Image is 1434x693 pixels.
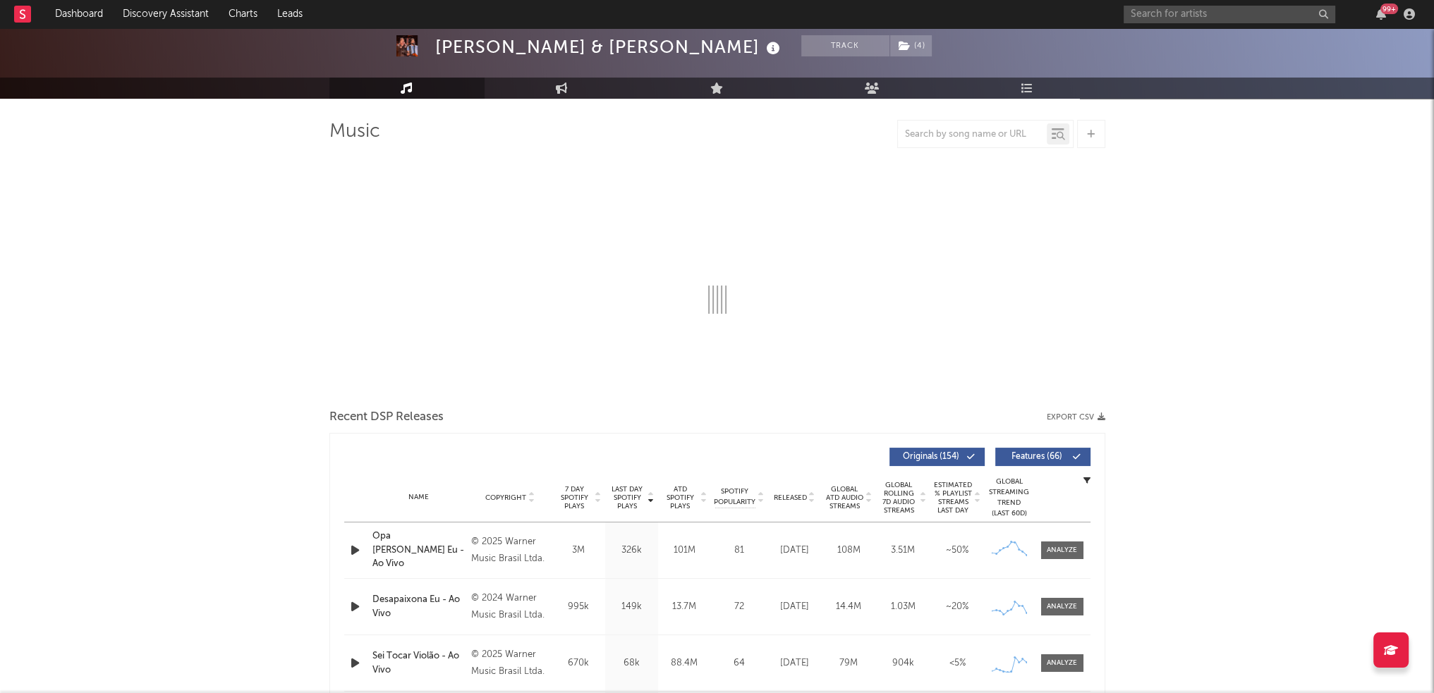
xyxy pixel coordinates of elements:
div: © 2024 Warner Music Brasil Ltda. [471,590,548,624]
div: 13.7M [662,600,707,614]
div: 68k [609,656,655,670]
div: © 2025 Warner Music Brasil Ltda. [471,646,548,680]
div: 81 [715,544,764,558]
div: 79M [825,656,873,670]
div: [DATE] [771,544,818,558]
button: 99+ [1376,8,1386,20]
span: Originals ( 154 ) [899,453,964,461]
div: 995k [556,600,602,614]
div: 149k [609,600,655,614]
span: Last Day Spotify Plays [609,485,646,510]
span: Spotify Popularity [714,486,755,508]
button: Originals(154) [889,448,985,466]
div: Name [372,492,465,503]
div: 3M [556,544,602,558]
span: ATD Spotify Plays [662,485,699,510]
button: Features(66) [995,448,1090,466]
span: Recent DSP Releases [329,409,444,426]
span: Estimated % Playlist Streams Last Day [934,481,973,515]
div: 326k [609,544,655,558]
div: © 2025 Warner Music Brasil Ltda. [471,534,548,568]
a: Opa [PERSON_NAME] Eu - Ao Vivo [372,529,465,571]
div: 1.03M [880,600,927,614]
span: Features ( 66 ) [1004,453,1069,461]
div: [PERSON_NAME] & [PERSON_NAME] [435,35,784,59]
div: 14.4M [825,600,873,614]
button: Track [801,35,889,56]
div: 64 [715,656,764,670]
div: [DATE] [771,656,818,670]
div: 3.51M [880,544,927,558]
button: Export CSV [1047,413,1105,422]
div: <5% [934,656,981,670]
input: Search by song name or URL [898,129,1047,140]
div: 108M [825,544,873,558]
div: 904k [880,656,927,670]
span: Global Rolling 7D Audio Streams [880,481,918,515]
div: 670k [556,656,602,670]
div: [DATE] [771,600,818,614]
button: (4) [890,35,932,56]
div: Global Streaming Trend (Last 60D) [988,477,1031,519]
div: 72 [715,600,764,614]
span: Global ATD Audio Streams [825,485,864,510]
a: Sei Tocar Violão - Ao Vivo [372,649,465,677]
a: Desapaixona Eu - Ao Vivo [372,593,465,620]
div: 101M [662,544,707,558]
span: ( 4 ) [889,35,932,56]
div: ~ 20 % [934,600,981,614]
div: 99 + [1380,4,1398,14]
input: Search for artists [1124,6,1335,23]
div: 88.4M [662,656,707,670]
div: ~ 50 % [934,544,981,558]
span: Copyright [485,493,526,502]
span: 7 Day Spotify Plays [556,485,593,510]
span: Released [774,493,807,502]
